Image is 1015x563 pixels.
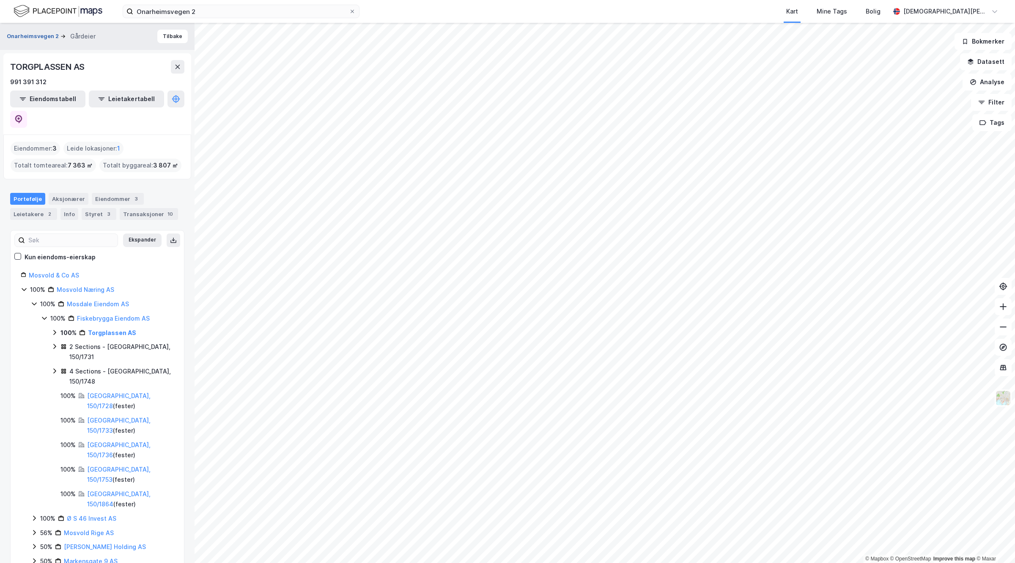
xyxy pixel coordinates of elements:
div: Info [60,208,78,220]
div: 50% [40,542,52,552]
div: 100% [60,440,76,450]
div: 2 Sections - [GEOGRAPHIC_DATA], 150/1731 [69,342,174,362]
div: Leietakere [10,208,57,220]
a: Fiskebrygga Eiendom AS [77,315,150,322]
div: 100% [60,415,76,426]
div: Leide lokasjoner : [63,142,123,155]
div: 100% [60,391,76,401]
span: 3 [52,143,57,154]
a: Improve this map [933,556,975,562]
div: Transaksjoner [120,208,178,220]
div: 2 [45,210,54,218]
div: Mine Tags [817,6,847,16]
div: Bolig [866,6,881,16]
input: Søk på adresse, matrikkel, gårdeiere, leietakere eller personer [133,5,349,18]
div: 3 [104,210,113,218]
a: Ø S 46 Invest AS [67,515,116,522]
div: 100% [40,299,55,309]
div: 10 [166,210,175,218]
button: Leietakertabell [89,91,164,107]
button: Datasett [960,53,1012,70]
a: Mosdale Eiendom AS [67,300,129,308]
div: 3 [132,195,140,203]
button: Eiendomstabell [10,91,85,107]
div: Eiendommer [92,193,144,205]
img: Z [995,390,1011,406]
a: Mapbox [865,556,889,562]
button: Tilbake [157,30,188,43]
button: Filter [971,94,1012,111]
a: Mosvold Rige AS [64,529,114,536]
div: Totalt byggareal : [99,159,181,172]
a: Torgplassen AS [88,329,136,336]
button: Onarheimsvegen 2 [7,32,60,41]
div: Styret [82,208,116,220]
div: ( fester ) [87,440,174,460]
div: ( fester ) [87,489,174,509]
div: 100% [30,285,45,295]
div: 100% [60,489,76,499]
button: Bokmerker [955,33,1012,50]
button: Analyse [963,74,1012,91]
a: [GEOGRAPHIC_DATA], 150/1736 [87,441,151,459]
span: 7 363 ㎡ [68,160,93,170]
a: Mosvold & Co AS [29,272,79,279]
span: 3 807 ㎡ [153,160,178,170]
div: 100% [40,514,55,524]
div: ( fester ) [87,464,174,485]
div: ( fester ) [87,391,174,411]
span: 1 [117,143,120,154]
div: Gårdeier [70,31,96,41]
div: Aksjonærer [49,193,88,205]
a: Mosvold Næring AS [57,286,114,293]
div: Portefølje [10,193,45,205]
div: 100% [60,464,76,475]
button: Ekspander [123,233,162,247]
a: [PERSON_NAME] Holding AS [64,543,146,550]
div: 4 Sections - [GEOGRAPHIC_DATA], 150/1748 [69,366,174,387]
div: Kart [786,6,798,16]
div: 100% [50,313,66,324]
a: [GEOGRAPHIC_DATA], 150/1864 [87,490,151,508]
div: Kun eiendoms-eierskap [25,252,96,262]
div: 991 391 312 [10,77,47,87]
a: OpenStreetMap [890,556,931,562]
div: [DEMOGRAPHIC_DATA][PERSON_NAME] [903,6,988,16]
div: ( fester ) [87,415,174,436]
a: [GEOGRAPHIC_DATA], 150/1753 [87,466,151,483]
div: 56% [40,528,52,538]
div: 100% [60,328,77,338]
div: Totalt tomteareal : [11,159,96,172]
iframe: Chat Widget [973,522,1015,563]
button: Tags [972,114,1012,131]
div: Eiendommer : [11,142,60,155]
img: logo.f888ab2527a4732fd821a326f86c7f29.svg [14,4,102,19]
div: TORGPLASSEN AS [10,60,86,74]
a: [GEOGRAPHIC_DATA], 150/1728 [87,392,151,409]
input: Søk [25,234,118,247]
a: [GEOGRAPHIC_DATA], 150/1733 [87,417,151,434]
